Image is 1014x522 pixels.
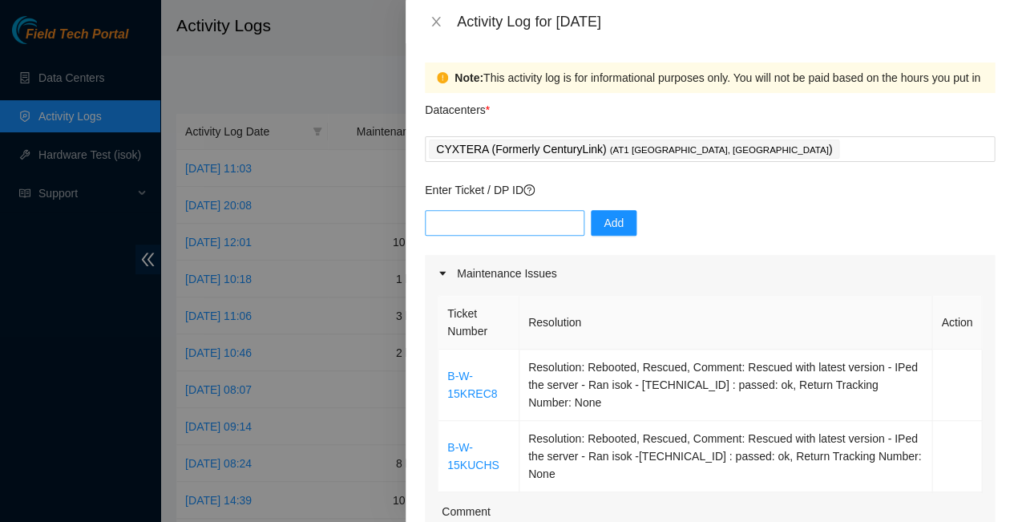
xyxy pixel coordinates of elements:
button: Close [425,14,447,30]
span: caret-right [438,269,447,278]
p: Enter Ticket / DP ID [425,181,995,199]
p: Datacenters [425,93,490,119]
td: Resolution: Rebooted, Rescued, Comment: Rescued with latest version - IPed the server - Ran isok ... [519,350,932,421]
span: ( AT1 [GEOGRAPHIC_DATA], [GEOGRAPHIC_DATA] [609,145,828,155]
div: Activity Log for [DATE] [457,13,995,30]
th: Action [932,296,982,350]
strong: Note: [454,69,483,87]
th: Resolution [519,296,932,350]
th: Ticket Number [438,296,519,350]
p: CYXTERA (Formerly CenturyLink) ) [436,140,832,159]
a: B-W-15KUCHS [447,441,499,471]
span: close [430,15,442,28]
td: Resolution: Rebooted, Rescued, Comment: Rescued with latest version - IPed the server - Ran isok ... [519,421,932,492]
div: Maintenance Issues [425,255,995,292]
span: question-circle [523,184,535,196]
button: Add [591,210,636,236]
label: Comment [442,503,491,520]
a: B-W-15KREC8 [447,370,497,400]
span: Add [604,214,624,232]
span: exclamation-circle [437,72,448,83]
